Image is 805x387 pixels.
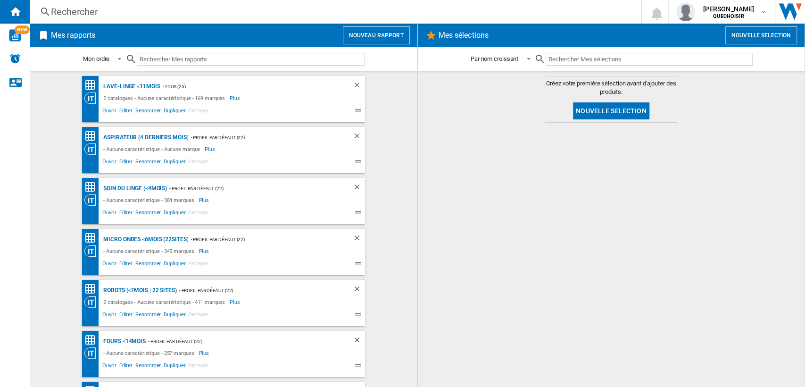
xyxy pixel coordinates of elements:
img: wise-card.svg [9,29,21,42]
div: Classement des prix [84,130,101,142]
span: Ouvrir [101,361,117,372]
span: Plus [199,347,210,359]
div: - Aucune caractéristique - 384 marques [101,194,199,206]
span: Partager [187,310,209,321]
div: Vision Catégorie [84,296,101,308]
button: Nouvelle selection [573,102,649,119]
span: Dupliquer [162,106,187,118]
span: NEW [15,25,30,34]
span: Partager [187,106,209,118]
span: Plus [230,296,241,308]
div: Rechercher [51,5,616,18]
div: - TOUS (25) [160,81,334,93]
span: Renommer [134,310,162,321]
span: Ouvrir [101,157,117,168]
span: Plus [199,194,210,206]
div: Vision Catégorie [84,347,101,359]
span: Renommer [134,361,162,372]
h2: Mes sélections [437,26,490,44]
span: Editer [118,361,134,372]
span: Editer [118,310,134,321]
span: Ouvrir [101,259,117,270]
div: Classement des prix [84,181,101,193]
div: - Profil par défaut (22) [188,234,334,245]
div: Vision Catégorie [84,93,101,104]
div: Mon ordre [83,55,109,62]
div: - Aucune caractéristique - 257 marques [101,347,199,359]
div: Supprimer [353,183,365,194]
div: Classement des prix [84,79,101,91]
span: Plus [230,93,241,104]
span: [PERSON_NAME] [703,4,754,14]
div: Aspirateur (4 derniers mois) [101,132,188,143]
div: - Profil par défaut (22) [188,132,334,143]
div: Par nom croissant [471,55,518,62]
span: Plus [199,245,210,257]
div: Soin du linge (<4mois) [101,183,167,194]
span: Créez votre première sélection avant d'ajouter des produits. [545,79,677,96]
div: - Profil par défaut (22) [167,183,334,194]
div: - Aucune caractéristique - Aucune marque [101,143,205,155]
input: Rechercher Mes sélections [546,53,753,66]
span: Dupliquer [162,361,187,372]
span: Plus [205,143,216,155]
span: Partager [187,259,209,270]
div: Robots (<7mois | 22 sites) [101,285,176,296]
div: Lave-linge <11mois [101,81,160,93]
div: 2 catalogues - Aucune caractéristique - 169 marques [101,93,230,104]
div: Supprimer [353,81,365,93]
span: Renommer [134,208,162,219]
div: Classement des prix [84,232,101,244]
span: Editer [118,106,134,118]
span: Editer [118,157,134,168]
span: Renommer [134,259,162,270]
div: Micro ondes <6mois (22sites) [101,234,188,245]
b: QUECHOISIR [713,13,744,19]
span: Partager [187,361,209,372]
img: alerts-logo.svg [9,53,21,64]
div: Supprimer [353,132,365,143]
span: Ouvrir [101,310,117,321]
div: - Profil par défaut (22) [177,285,334,296]
button: Nouveau rapport [343,26,410,44]
div: Supprimer [353,336,365,347]
div: - Profil par défaut (22) [146,336,334,347]
span: Renommer [134,106,162,118]
span: Dupliquer [162,208,187,219]
span: Renommer [134,157,162,168]
span: Ouvrir [101,106,117,118]
button: Nouvelle selection [725,26,797,44]
div: Supprimer [353,285,365,296]
span: Dupliquer [162,157,187,168]
div: Supprimer [353,234,365,245]
div: Vision Catégorie [84,245,101,257]
div: Vision Catégorie [84,194,101,206]
span: Dupliquer [162,310,187,321]
div: - Aucune caractéristique - 345 marques [101,245,199,257]
h2: Mes rapports [49,26,97,44]
span: Editer [118,208,134,219]
div: Fours <14mois [101,336,146,347]
div: Classement des prix [84,283,101,295]
span: Dupliquer [162,259,187,270]
div: Classement des prix [84,334,101,346]
input: Rechercher Mes rapports [137,53,365,66]
img: profile.jpg [676,2,695,21]
div: 2 catalogues - Aucune caractéristique - 411 marques [101,296,230,308]
div: Vision Catégorie [84,143,101,155]
span: Ouvrir [101,208,117,219]
span: Partager [187,208,209,219]
span: Partager [187,157,209,168]
span: Editer [118,259,134,270]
